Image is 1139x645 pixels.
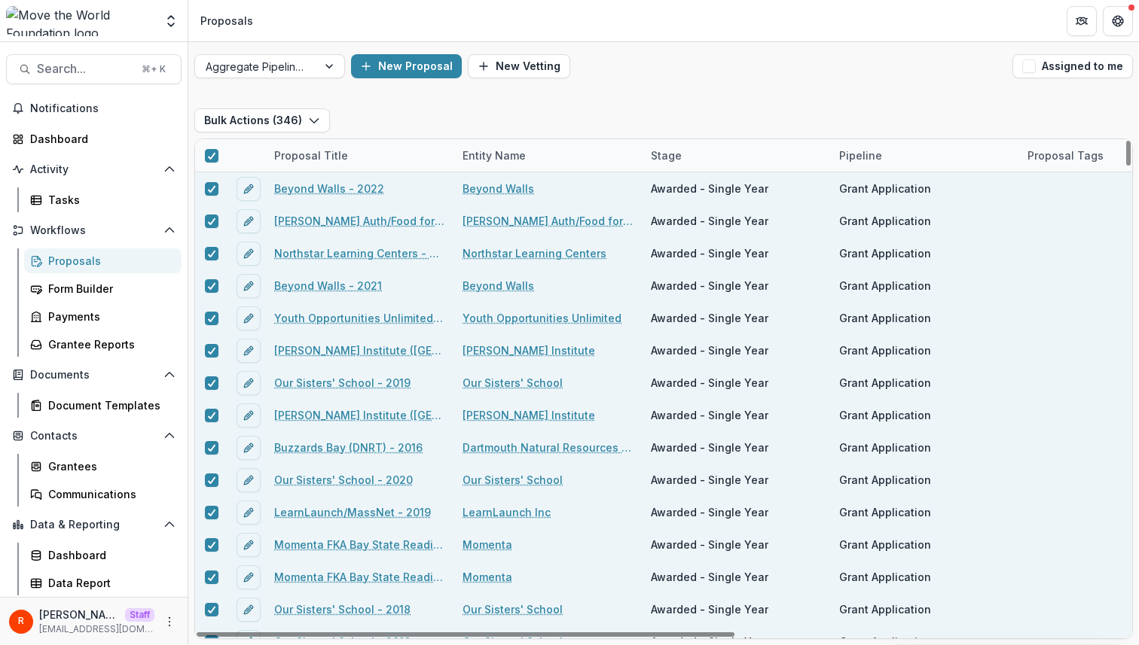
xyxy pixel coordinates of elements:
button: Open Workflows [6,218,182,242]
button: Get Help [1103,6,1133,36]
div: Document Templates [48,397,169,413]
a: [PERSON_NAME] Institute ([GEOGRAPHIC_DATA]) - 2020 [274,407,444,423]
button: Open entity switcher [160,6,182,36]
a: Grantees [24,454,182,479]
div: Proposal Tags [1018,148,1113,163]
button: Open Activity [6,157,182,181]
span: Activity [30,163,157,176]
div: Grant Application [839,181,931,196]
a: Dartmouth Natural Resources Trust [463,440,633,455]
a: Youth Opportunities Unlimited [463,310,621,326]
a: Dashboard [24,543,182,567]
img: Move the World Foundation logo [6,6,154,36]
div: Grant Application [839,213,931,229]
div: Stage [642,148,691,163]
a: [PERSON_NAME] Institute [463,407,595,423]
button: edit [237,533,261,557]
a: Northstar Learning Centers - 2022 [274,245,444,261]
div: Awarded - Single Year [651,245,768,261]
a: Our Sisters' School [463,601,563,617]
div: Awarded - Single Year [651,310,768,326]
div: Grantees [48,458,169,474]
a: Northstar Learning Centers [463,245,606,261]
div: Form Builder [48,281,169,297]
a: [PERSON_NAME] Institute ([GEOGRAPHIC_DATA]) - 2020 [274,342,444,358]
a: Momenta [463,537,512,552]
span: Search... [37,62,133,76]
button: Search... [6,54,182,84]
a: Our Sisters' School - 2018 [274,601,411,617]
div: Proposal Title [265,139,453,172]
button: Open Contacts [6,424,182,448]
button: edit [237,436,261,460]
a: Our Sisters' School - 2019 [274,375,411,391]
div: Awarded - Single Year [651,440,768,455]
button: Open Data & Reporting [6,513,182,537]
a: LearnLaunch/MassNet - 2019 [274,504,431,520]
div: Stage [642,139,830,172]
a: Proposals [24,248,182,273]
button: edit [237,565,261,589]
button: More [160,613,179,631]
a: Document Templates [24,393,182,418]
a: Momenta FKA Bay State Reading Institute - 2018 [274,569,444,585]
div: Awarded - Single Year [651,375,768,391]
a: LearnLaunch Inc [463,504,551,520]
a: Dashboard [6,126,182,151]
div: Dashboard [48,547,169,563]
button: Open Documents [6,363,182,387]
div: Awarded - Single Year [651,601,768,617]
div: Awarded - Single Year [651,569,768,585]
button: New Vetting [468,54,570,78]
div: Awarded - Single Year [651,213,768,229]
a: Our Sisters' School [463,375,563,391]
div: Dashboard [30,131,169,147]
div: Grant Application [839,342,931,358]
div: Entity Name [453,139,642,172]
div: Raj [18,616,24,626]
div: Pipeline [830,148,891,163]
div: Awarded - Single Year [651,472,768,488]
a: [PERSON_NAME] Auth/Food for Thought [463,213,633,229]
button: edit [237,598,261,622]
div: Proposals [48,253,169,269]
div: Awarded - Single Year [651,537,768,552]
p: [EMAIL_ADDRESS][DOMAIN_NAME] [39,622,154,636]
button: edit [237,274,261,298]
button: Assigned to me [1012,54,1133,78]
div: Pipeline [830,139,1018,172]
span: Contacts [30,430,157,443]
div: Grant Application [839,245,931,261]
div: Proposals [200,13,253,29]
button: edit [237,306,261,330]
a: Beyond Walls [463,278,534,294]
span: Notifications [30,102,176,115]
a: Grantee Reports [24,332,182,357]
div: Awarded - Single Year [651,342,768,358]
button: Bulk Actions (346) [194,108,330,132]
a: Youth Opportunities Unlimited - 2022 [274,310,444,326]
a: Payments [24,304,182,329]
p: Staff [125,608,154,622]
div: Awarded - Single Year [651,504,768,520]
div: Grant Application [839,407,931,423]
div: Entity Name [453,148,535,163]
div: Tasks [48,192,169,208]
button: edit [237,468,261,492]
a: Momenta [463,569,512,585]
div: Grant Application [839,310,931,326]
a: Form Builder [24,276,182,301]
div: Grantee Reports [48,336,169,352]
div: Data Report [48,575,169,591]
div: Payments [48,309,169,324]
div: Grant Application [839,278,931,294]
div: Grant Application [839,504,931,520]
button: edit [237,209,261,233]
div: Grant Application [839,537,931,552]
div: Grant Application [839,375,931,391]
a: Our Sisters' School [463,472,563,488]
div: Awarded - Single Year [651,278,768,294]
nav: breadcrumb [194,10,259,32]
